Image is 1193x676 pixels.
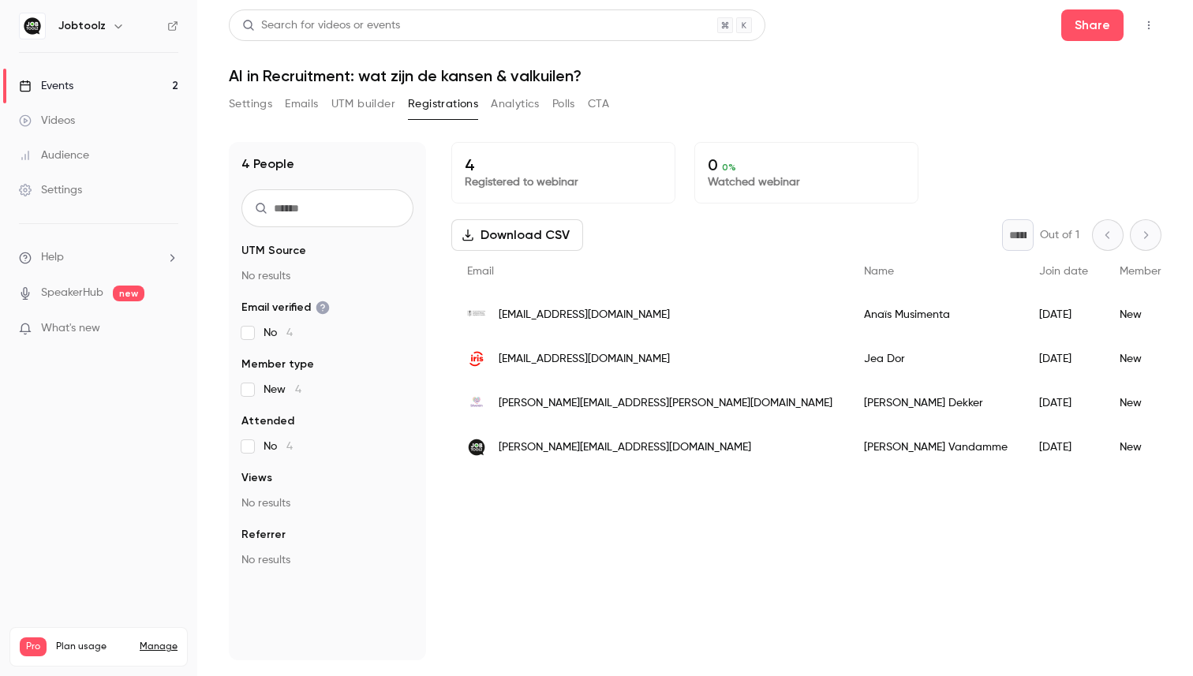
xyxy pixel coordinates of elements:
[241,300,330,316] span: Email verified
[295,384,301,395] span: 4
[241,155,294,174] h1: 4 People
[848,381,1023,425] div: [PERSON_NAME] Dekker
[264,439,293,454] span: No
[467,305,486,324] img: kbs-frb.be
[467,438,486,457] img: jobtoolz.com
[264,382,301,398] span: New
[19,78,73,94] div: Events
[1023,381,1104,425] div: [DATE]
[229,92,272,117] button: Settings
[1023,425,1104,469] div: [DATE]
[1040,227,1079,243] p: Out of 1
[286,327,293,338] span: 4
[56,641,130,653] span: Plan usage
[264,325,293,341] span: No
[331,92,395,117] button: UTM builder
[19,148,89,163] div: Audience
[451,219,583,251] button: Download CSV
[20,637,47,656] span: Pro
[408,92,478,117] button: Registrations
[848,293,1023,337] div: Anaïs Musimenta
[241,268,413,284] p: No results
[241,243,413,568] section: facet-groups
[467,266,494,277] span: Email
[1023,337,1104,381] div: [DATE]
[140,641,178,653] a: Manage
[242,17,400,34] div: Search for videos or events
[285,92,318,117] button: Emails
[848,425,1023,469] div: [PERSON_NAME] Vandamme
[241,552,413,568] p: No results
[491,92,540,117] button: Analytics
[241,243,306,259] span: UTM Source
[19,113,75,129] div: Videos
[286,441,293,452] span: 4
[1039,266,1088,277] span: Join date
[241,495,413,511] p: No results
[552,92,575,117] button: Polls
[241,413,294,429] span: Attended
[467,394,486,413] img: silverein.nl
[722,162,736,173] span: 0 %
[1061,9,1124,41] button: Share
[465,174,662,190] p: Registered to webinar
[499,395,832,412] span: [PERSON_NAME][EMAIL_ADDRESS][PERSON_NAME][DOMAIN_NAME]
[708,155,905,174] p: 0
[229,66,1161,85] h1: AI in Recruitment: wat zijn de kansen & valkuilen?
[41,249,64,266] span: Help
[467,349,486,368] img: iris.be
[499,439,751,456] span: [PERSON_NAME][EMAIL_ADDRESS][DOMAIN_NAME]
[588,92,609,117] button: CTA
[708,174,905,190] p: Watched webinar
[848,337,1023,381] div: Jea Dor
[20,13,45,39] img: Jobtoolz
[241,527,286,543] span: Referrer
[19,182,82,198] div: Settings
[1023,293,1104,337] div: [DATE]
[241,470,272,486] span: Views
[41,320,100,337] span: What's new
[113,286,144,301] span: new
[41,285,103,301] a: SpeakerHub
[465,155,662,174] p: 4
[499,307,670,323] span: [EMAIL_ADDRESS][DOMAIN_NAME]
[19,249,178,266] li: help-dropdown-opener
[241,357,314,372] span: Member type
[159,322,178,336] iframe: Noticeable Trigger
[864,266,894,277] span: Name
[499,351,670,368] span: [EMAIL_ADDRESS][DOMAIN_NAME]
[58,18,106,34] h6: Jobtoolz
[1120,266,1187,277] span: Member type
